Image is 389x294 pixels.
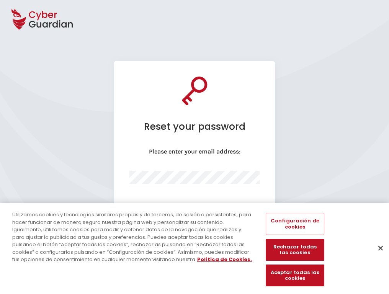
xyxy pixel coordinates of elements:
[129,121,260,132] h1: Reset your password
[129,148,260,155] p: Please enter your email address:
[266,265,324,286] button: Aceptar todas las cookies
[266,239,324,261] button: Rechazar todas las cookies
[197,256,252,263] a: Más información sobre su privacidad, se abre en una nueva pestaña
[12,211,254,263] div: Utilizamos cookies y tecnologías similares propias y de terceros, de sesión o persistentes, para ...
[266,213,324,235] button: Configuración de cookies
[372,240,389,256] button: Cerrar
